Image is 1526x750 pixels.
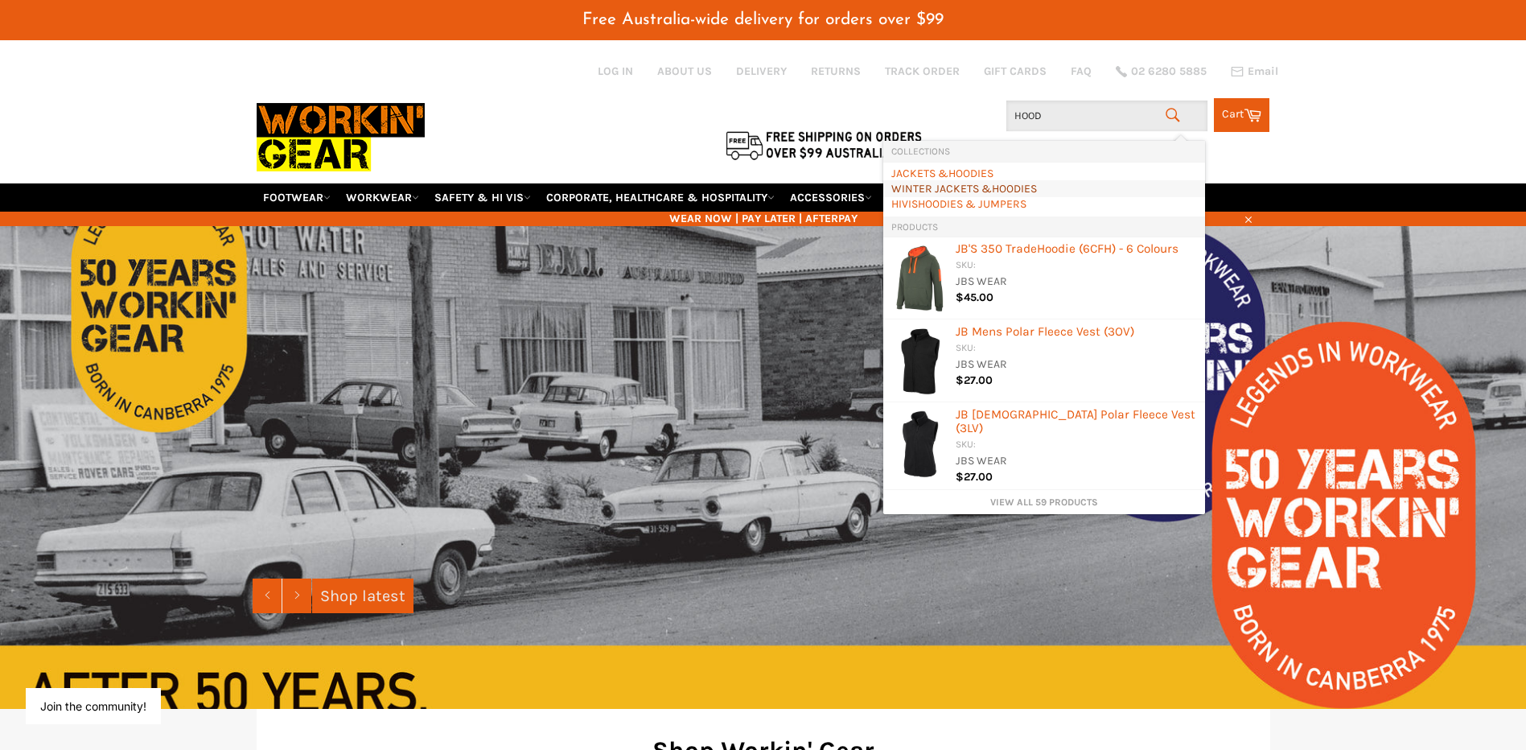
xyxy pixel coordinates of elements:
[891,181,1197,196] a: WINTER JACKETS &IES
[1214,98,1269,132] a: Cart
[956,291,993,304] span: $45.00
[992,182,1021,196] b: HOOD
[881,183,990,212] a: RE-WORKIN' GEAR
[984,64,1047,79] a: GIFT CARDS
[948,167,977,180] b: HOOD
[883,237,1205,319] li: Products: JB'S 350 Trade Hoodie (6CFH) - 6 Colours
[956,373,993,387] span: $27.00
[892,410,948,478] img: 3LVB_2_200x.jpg
[339,183,426,212] a: WORKWEAR
[956,274,1197,291] div: JBS WEAR
[1116,66,1207,77] a: 02 6280 5885
[956,453,1197,470] div: JBS WEAR
[883,141,1205,162] li: Collections
[883,162,1205,181] li: Collections: JACKETS & HOODIES
[257,92,425,183] img: Workin Gear leaders in Workwear, Safety Boots, PPE, Uniforms. Australia's No.1 in Workwear
[657,64,712,79] a: ABOUT US
[1131,66,1207,77] span: 02 6280 5885
[1248,66,1278,77] span: Email
[883,402,1205,490] li: Products: JB Ladies Polar Fleece Vest (3LV)
[540,183,781,212] a: CORPORATE, HEALTHCARE & HOSPITALITY
[892,328,948,395] img: 3OVB_2_200x.jpg
[883,181,1205,196] li: Collections: WINTER JACKETS & HOODIES
[1071,64,1092,79] a: FAQ
[956,470,993,484] span: $27.00
[956,242,1197,258] div: JB'S 350 Trade ie (6CFH) - 6 Colours
[1231,65,1278,78] a: Email
[891,496,1197,509] a: View all 59 products
[891,166,1197,181] a: JACKETS &IES
[885,64,960,79] a: TRACK ORDER
[811,64,861,79] a: RETURNS
[883,319,1205,402] li: Products: JB Mens Polar Fleece Vest (3OV)
[891,196,1197,212] a: HIVISIES & JUMPERS
[883,196,1205,216] li: Collections: HIVIS HOODIES & JUMPERS
[257,183,337,212] a: FOOTWEAR
[723,128,924,162] img: Flat $9.95 shipping Australia wide
[428,183,537,212] a: SAFETY & HI VIS
[598,64,633,78] a: Log in
[1006,101,1207,131] input: Search
[956,356,1197,373] div: JBS WEAR
[956,258,1197,274] div: SKU:
[956,341,1197,356] div: SKU:
[312,579,413,613] a: Shop latest
[883,490,1205,515] li: View All
[1037,241,1065,256] b: Hood
[736,64,787,79] a: DELIVERY
[784,183,878,212] a: ACCESSORIES
[892,245,948,312] img: 6CFH_Army_200x.jpg
[956,438,1197,453] div: SKU:
[956,325,1197,341] div: JB Mens Polar Fleece Vest (3OV)
[40,699,146,713] button: Join the community!
[918,197,947,211] b: HOOD
[956,408,1197,438] div: JB [DEMOGRAPHIC_DATA] Polar Fleece Vest (3LV)
[257,211,1270,226] span: WEAR NOW | PAY LATER | AFTERPAY
[582,11,944,28] span: Free Australia-wide delivery for orders over $99
[883,216,1205,237] li: Products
